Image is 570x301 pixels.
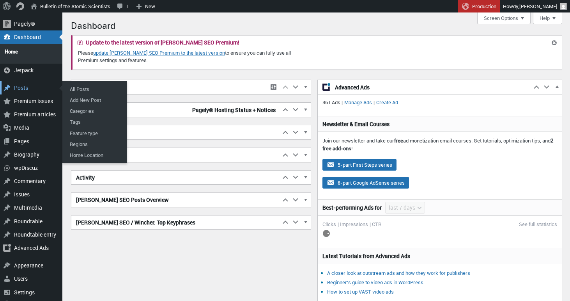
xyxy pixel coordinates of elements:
[322,137,553,152] strong: 2 free add-ons
[327,288,394,295] a: How to set up VAST video ads
[322,230,330,237] img: loading
[375,99,400,106] a: Create Ad
[77,48,313,65] p: Please to ensure you can fully use all Premium settings and features.
[71,216,280,230] h2: [PERSON_NAME] SEO / Wincher: Top Keyphrases
[64,139,127,150] a: Regions
[322,99,557,107] p: 361 Ads | |
[71,103,280,117] h2: Pagely® Hosting Status + Notices
[71,171,280,185] h2: Activity
[322,204,382,212] h3: Best-performing Ads for
[71,148,280,162] h2: At a Glance
[322,252,557,260] h3: Latest Tutorials from Advanced Ads
[71,193,280,207] h2: [PERSON_NAME] SEO Posts Overview
[322,120,557,128] h3: Newsletter & Email Courses
[519,3,558,10] span: [PERSON_NAME]
[327,269,470,276] a: A closer look at outstream ads and how they work for publishers
[64,128,127,139] a: Feature type
[64,116,127,127] a: Tags
[394,137,403,144] strong: free
[64,94,127,105] a: Add New Post
[477,12,531,24] button: Screen Options
[86,40,239,45] h2: Update to the latest version of [PERSON_NAME] SEO Premium!
[93,49,225,56] a: update [PERSON_NAME] SEO Premium to the latest version
[71,125,280,139] h2: Site Health Status
[322,137,557,152] p: Join our newsletter and take our ad monetization email courses. Get tutorials, optimization tips,...
[64,84,127,94] a: All Posts
[335,84,527,91] span: Advanced Ads
[327,279,423,286] a: Beginner’s guide to video ads in WordPress
[64,105,127,116] a: Categories
[322,177,409,189] button: 8-part Google AdSense series
[343,99,374,106] a: Manage Ads
[322,159,397,171] button: 5-part First Steps series
[71,16,562,33] h1: Dashboard
[64,150,127,160] a: Home Location
[533,12,562,24] button: Help
[71,80,266,94] h2: Object Cache Pro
